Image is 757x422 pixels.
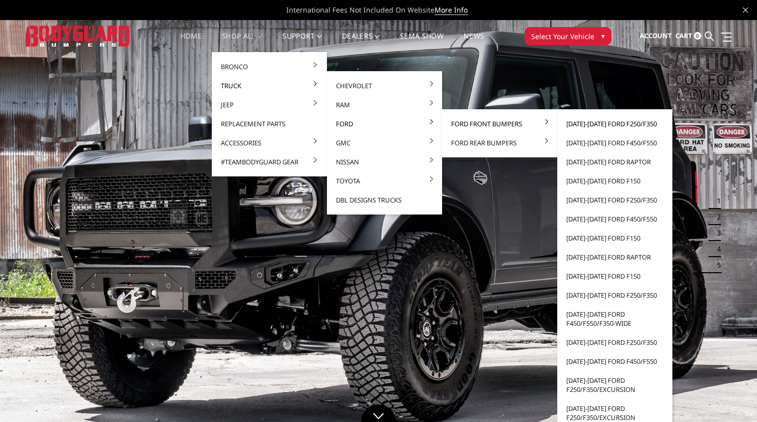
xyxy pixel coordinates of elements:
[561,267,668,286] a: [DATE]-[DATE] Ford F150
[694,32,701,40] span: 0
[561,229,668,248] a: [DATE]-[DATE] Ford F150
[561,133,668,152] a: [DATE]-[DATE] Ford F450/F550
[331,190,438,209] a: DBL Designs Trucks
[216,133,323,152] a: Accessories
[531,31,594,42] span: Select Your Vehicle
[222,33,262,52] a: shop all
[216,76,323,95] a: Truck
[561,114,668,133] a: [DATE]-[DATE] Ford F250/F350
[561,248,668,267] a: [DATE]-[DATE] Ford Raptor
[446,114,553,133] a: Ford Front Bumpers
[601,31,605,41] span: ▾
[361,404,396,422] a: Click to Down
[561,152,668,171] a: [DATE]-[DATE] Ford Raptor
[640,31,672,40] span: Account
[561,171,668,190] a: [DATE]-[DATE] Ford F150
[216,95,323,114] a: Jeep
[561,190,668,209] a: [DATE]-[DATE] Ford F250/F350
[561,305,668,333] a: [DATE]-[DATE] Ford F450/F550/F350-wide
[331,171,438,190] a: Toyota
[400,33,444,52] a: SEMA Show
[26,26,131,46] img: BODYGUARD BUMPERS
[216,57,323,76] a: Bronco
[331,114,438,133] a: Ford
[216,114,323,133] a: Replacement Parts
[216,152,323,171] a: #TeamBodyguard Gear
[711,257,721,273] button: 5 of 5
[180,33,202,52] a: Home
[561,371,668,399] a: [DATE]-[DATE] Ford F250/F350/Excursion
[711,209,721,226] button: 2 of 5
[561,209,668,229] a: [DATE]-[DATE] Ford F450/F550
[675,23,701,50] a: Cart 0
[711,193,721,209] button: 1 of 5
[331,95,438,114] a: Ram
[331,152,438,171] a: Nissan
[711,226,721,242] button: 3 of 5
[464,33,484,52] a: News
[342,33,380,52] a: Dealers
[711,241,721,257] button: 4 of 5
[675,31,692,40] span: Cart
[640,23,672,50] a: Account
[446,133,553,152] a: Ford Rear Bumpers
[561,286,668,305] a: [DATE]-[DATE] Ford F250/F350
[561,352,668,371] a: [DATE]-[DATE] Ford F450/F550
[282,33,322,52] a: Support
[525,27,611,45] button: Select Your Vehicle
[561,333,668,352] a: [DATE]-[DATE] Ford F250/F350
[331,76,438,95] a: Chevrolet
[435,5,468,15] a: More Info
[707,374,757,422] iframe: Chat Widget
[331,133,438,152] a: GMC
